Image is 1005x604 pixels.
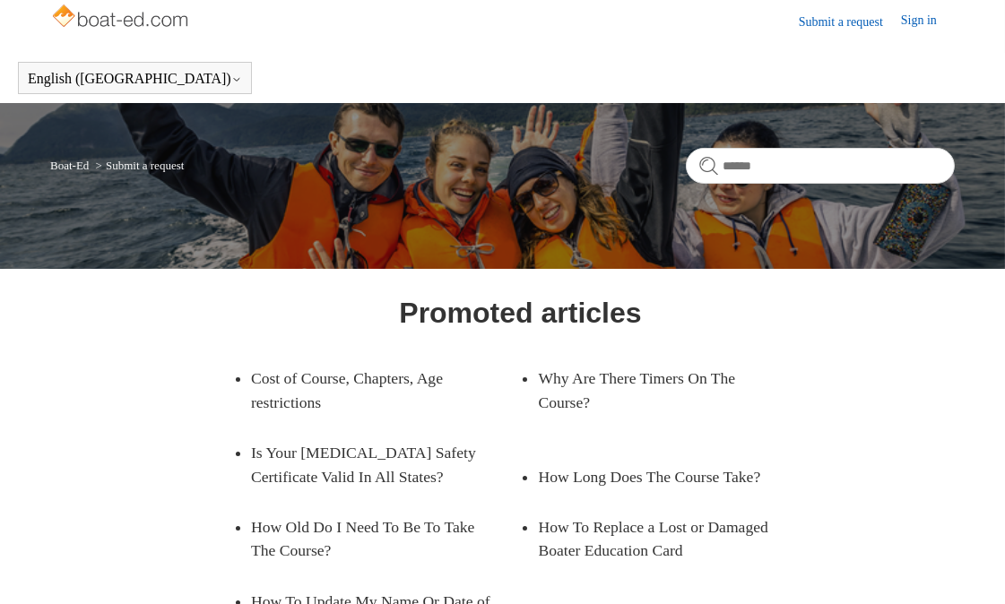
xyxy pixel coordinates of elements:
[28,71,242,87] button: English ([GEOGRAPHIC_DATA])
[50,159,92,172] li: Boat-Ed
[50,159,89,172] a: Boat-Ed
[251,353,494,427] a: Cost of Course, Chapters, Age restrictions
[901,11,955,32] a: Sign in
[399,291,641,334] h1: Promoted articles
[92,159,185,172] li: Submit a request
[538,502,808,576] a: How To Replace a Lost or Damaged Boater Education Card
[686,148,955,184] input: Search
[799,13,901,31] a: Submit a request
[251,502,494,576] a: How Old Do I Need To Be To Take The Course?
[251,427,521,502] a: Is Your [MEDICAL_DATA] Safety Certificate Valid In All States?
[538,353,781,427] a: Why Are There Timers On The Course?
[538,452,781,502] a: How Long Does The Course Take?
